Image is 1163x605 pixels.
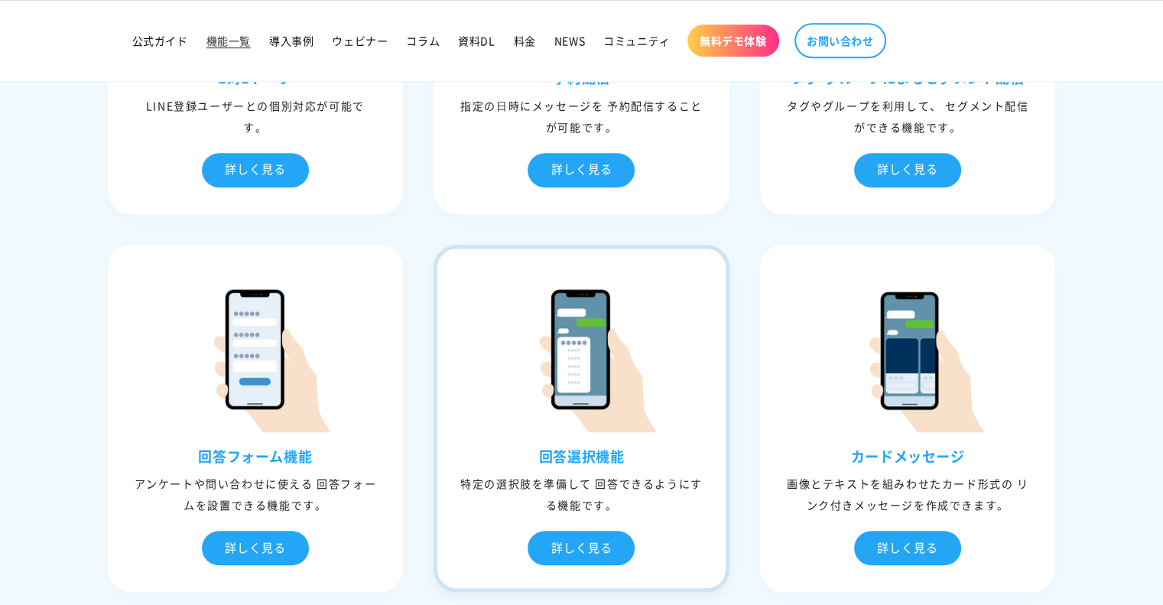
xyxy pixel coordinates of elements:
[123,24,197,57] a: 公式ガイド
[197,24,260,57] a: 機能一覧
[807,34,874,47] span: お問い合わせ
[260,24,323,57] a: 導入事例
[545,24,594,57] a: NEWS
[449,24,504,57] a: 資料DL
[397,24,449,57] a: コラム
[764,447,1052,465] h3: カードメッセージ
[112,95,400,138] div: LINE登録ユーザーとの個別対応が可能です。
[594,24,680,57] a: コミュニティ
[700,34,767,47] span: 無料デモ体験
[514,34,536,47] span: 料金
[505,279,658,432] img: 回答選択機能
[437,473,726,516] div: 特定の選択肢を準備して 回答できるようにする機能です。
[794,23,886,58] a: お問い合わせ
[505,24,545,57] a: 料金
[406,34,440,47] span: コラム
[269,34,313,47] span: 導入事例
[554,34,585,47] span: NEWS
[112,69,400,86] h3: 1対1トーク
[831,279,984,432] img: カードメッセージ
[202,153,309,187] div: 詳しく見る
[458,34,495,47] span: 資料DL
[112,447,400,465] h3: 回答フォーム機能
[764,95,1052,138] div: タグやグループを利⽤して、 セグメント配信ができる機能です。
[202,531,309,565] div: 詳しく見る
[854,531,961,565] div: 詳しく見る
[687,24,779,57] a: 無料デモ体験
[323,24,397,57] a: ウェビナー
[437,447,726,465] h3: 回答選択機能
[854,153,961,187] div: 詳しく見る
[764,69,1052,86] h3: タグ•グループによるセグメント配信
[764,473,1052,516] div: 画像とテキストを組みわせたカード形式の リンク付きメッセージを作成できます。
[603,34,671,47] span: コミュニティ
[206,34,251,47] span: 機能一覧
[437,69,726,86] h3: 予約配信
[132,34,188,47] span: 公式ガイド
[528,153,635,187] div: 詳しく見る
[437,95,726,138] div: 指定の⽇時にメッセージを 予約配信することが可能です。
[332,34,388,47] span: ウェビナー
[528,531,635,565] div: 詳しく見る
[112,473,400,516] div: アンケートや問い合わせに使える 回答フォームを設置できる機能です。
[179,279,332,432] img: 回答フォーム機能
